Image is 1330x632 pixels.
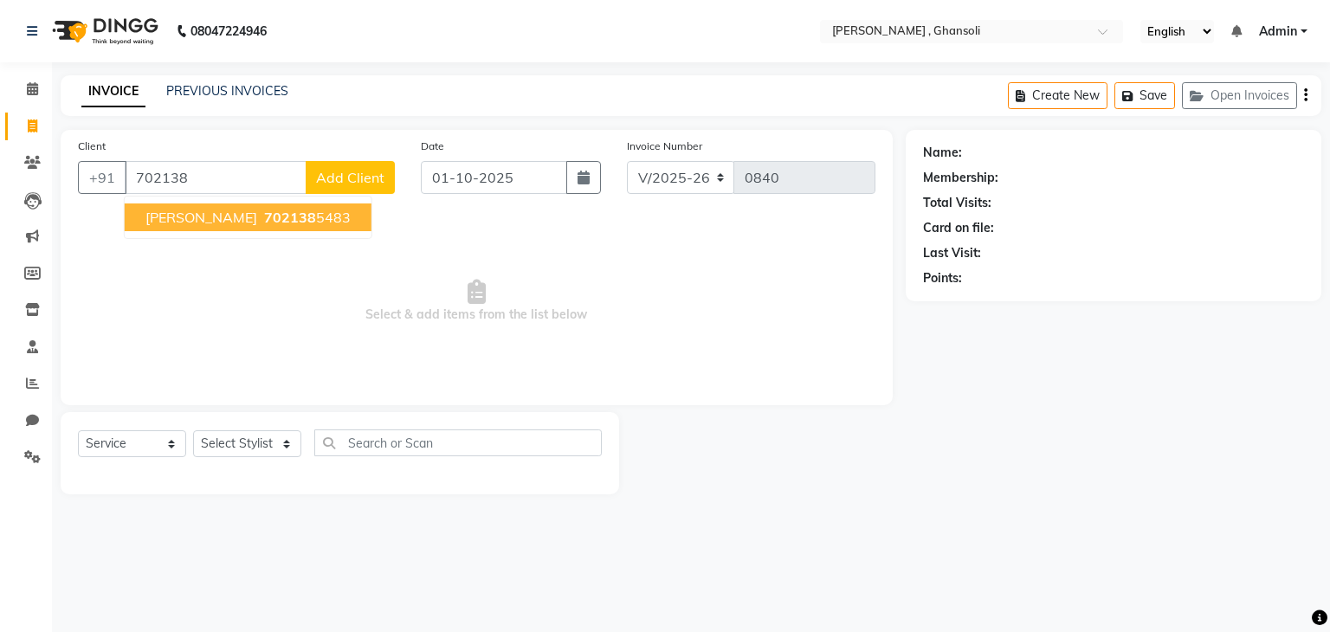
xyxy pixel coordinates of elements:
[1259,23,1297,41] span: Admin
[166,83,288,99] a: PREVIOUS INVOICES
[145,209,257,226] span: [PERSON_NAME]
[78,139,106,154] label: Client
[1008,82,1107,109] button: Create New
[627,139,702,154] label: Invoice Number
[44,7,163,55] img: logo
[923,244,981,262] div: Last Visit:
[923,169,998,187] div: Membership:
[1114,82,1175,109] button: Save
[923,194,991,212] div: Total Visits:
[261,209,351,226] ngb-highlight: 5483
[78,215,875,388] span: Select & add items from the list below
[306,161,395,194] button: Add Client
[264,209,316,226] span: 702138
[421,139,444,154] label: Date
[125,161,307,194] input: Search by Name/Mobile/Email/Code
[923,219,994,237] div: Card on file:
[190,7,267,55] b: 08047224946
[923,269,962,287] div: Points:
[314,429,602,456] input: Search or Scan
[1182,82,1297,109] button: Open Invoices
[81,76,145,107] a: INVOICE
[923,144,962,162] div: Name:
[316,169,384,186] span: Add Client
[78,161,126,194] button: +91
